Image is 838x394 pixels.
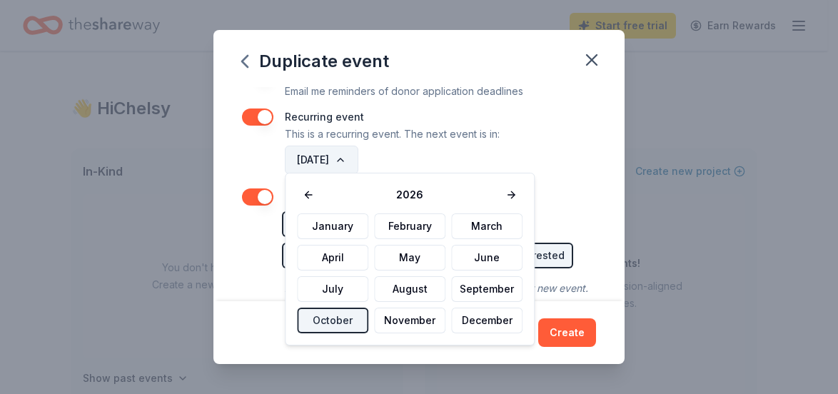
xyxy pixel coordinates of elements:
button: [DATE] [285,146,358,174]
p: Email me reminders of donor application deadlines [285,83,523,100]
button: Saved [282,211,350,237]
button: March [451,213,523,239]
button: November [374,308,445,333]
button: July [297,276,368,302]
button: May [374,245,445,271]
div: All copied donors will be given "saved" status in your new event. Companies that are no longer do... [282,277,596,317]
button: Received [282,243,365,268]
button: June [451,245,523,271]
button: September [451,276,523,302]
button: February [374,213,445,239]
div: Duplicate event [242,50,389,73]
button: January [297,213,368,239]
button: October [297,308,368,333]
label: Recurring event [285,111,364,123]
span: 2026 [320,186,500,203]
button: December [451,308,523,333]
p: This is a recurring event. The next event is in: [285,126,500,143]
button: Create [538,318,596,347]
button: April [297,245,368,271]
button: August [374,276,445,302]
